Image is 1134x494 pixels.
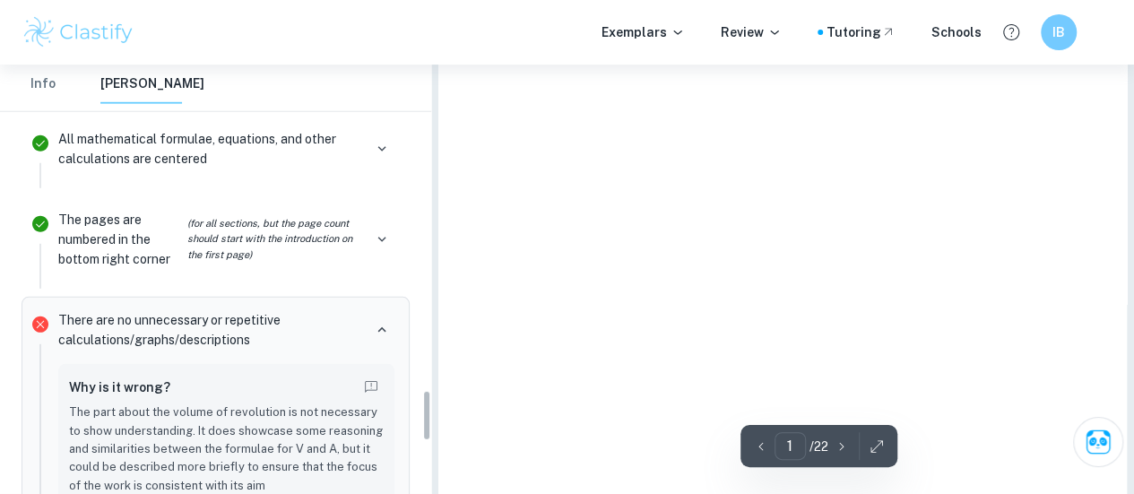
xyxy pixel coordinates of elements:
[58,210,362,269] p: The pages are numbered in the bottom right corner
[187,216,362,263] i: (for all sections, but the page count should start with the introduction on the first page)
[58,310,362,350] p: There are no unnecessary or repetitive calculations/graphs/descriptions
[931,22,982,42] a: Schools
[30,314,51,335] svg: Incorrect
[1041,14,1077,50] button: IB
[69,377,170,397] h6: Why is it wrong?
[30,213,51,235] svg: Correct
[809,437,828,456] p: / 22
[58,129,362,169] p: All mathematical formulae, equations, and other calculations are centered
[30,133,51,154] svg: Correct
[827,22,896,42] a: Tutoring
[1073,417,1123,467] button: Ask Clai
[721,22,782,42] p: Review
[1049,22,1069,42] h6: IB
[100,65,204,104] button: [PERSON_NAME]
[22,14,135,50] img: Clastify logo
[602,22,685,42] p: Exemplars
[996,17,1026,48] button: Help and Feedback
[22,65,65,104] button: Info
[359,375,384,400] button: Report mistake/confusion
